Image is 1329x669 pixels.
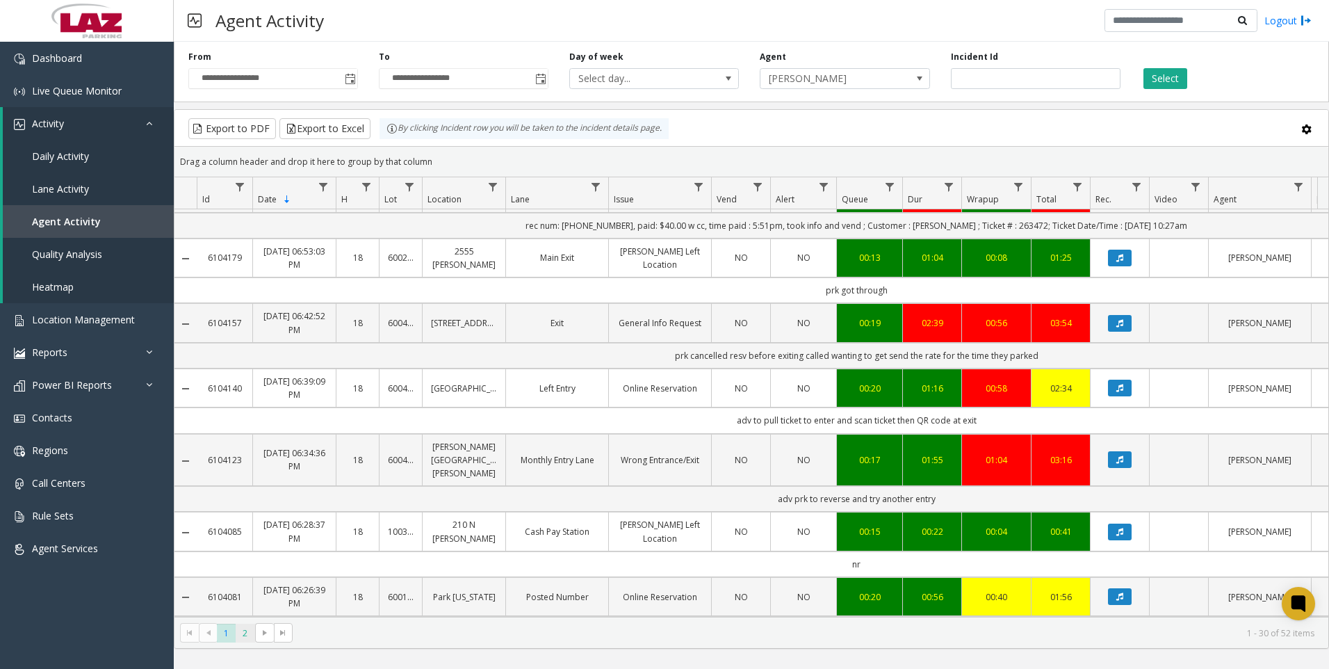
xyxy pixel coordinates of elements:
a: Collapse Details [174,527,197,538]
a: Left Entry [514,382,600,395]
a: Agent Activity [3,205,174,238]
span: Video [1155,193,1177,205]
a: 00:41 [1040,525,1082,538]
span: NO [735,526,748,538]
kendo-pager-info: 1 - 30 of 52 items [301,627,1314,639]
span: Location Management [32,313,135,326]
a: [PERSON_NAME] [1217,251,1303,264]
a: Logout [1264,13,1312,28]
a: 6104157 [205,316,244,330]
span: Page 1 [217,624,236,643]
a: Queue Filter Menu [881,177,899,196]
a: NO [779,251,828,264]
a: 00:56 [911,590,953,604]
span: Go to the next page [259,627,270,638]
a: Daily Activity [3,140,174,172]
a: NO [720,525,762,538]
div: 01:04 [911,251,953,264]
div: 01:56 [1040,590,1082,604]
span: Vend [717,193,737,205]
span: Wrapup [967,193,999,205]
a: 03:16 [1040,453,1082,467]
a: [GEOGRAPHIC_DATA] [431,382,497,395]
button: Export to Excel [279,118,370,139]
a: NO [720,316,762,330]
span: [PERSON_NAME] [760,69,895,88]
div: 00:04 [970,525,1022,538]
img: 'icon' [14,119,25,130]
a: [DATE] 06:34:36 PM [261,446,327,473]
span: NO [735,317,748,329]
a: Exit [514,316,600,330]
a: 03:54 [1040,316,1082,330]
span: Toggle popup [342,69,357,88]
a: 6104140 [205,382,244,395]
a: Wrapup Filter Menu [1009,177,1028,196]
div: 01:25 [1040,251,1082,264]
label: Incident Id [951,51,998,63]
span: Id [202,193,210,205]
a: Collapse Details [174,592,197,603]
a: Agent Filter Menu [1289,177,1308,196]
a: 01:04 [970,453,1022,467]
span: Rec. [1095,193,1111,205]
a: [DATE] 06:42:52 PM [261,309,327,336]
a: Cash Pay Station [514,525,600,538]
a: Lot Filter Menu [400,177,419,196]
a: 6104123 [205,453,244,467]
a: 01:55 [911,453,953,467]
a: 00:15 [845,525,894,538]
button: Export to PDF [188,118,276,139]
a: Heatmap [3,271,174,303]
span: NO [735,252,748,264]
a: 00:56 [970,316,1022,330]
label: Day of week [569,51,623,63]
a: Main Exit [514,251,600,264]
span: Lane Activity [32,182,89,195]
a: NO [720,251,762,264]
a: Alert Filter Menu [815,177,833,196]
a: 00:22 [911,525,953,538]
a: Park [US_STATE] [431,590,497,604]
a: 00:17 [845,453,894,467]
a: 600443 [388,316,414,330]
a: Location Filter Menu [484,177,503,196]
span: Call Centers [32,476,85,490]
span: Date [258,193,277,205]
a: NO [779,382,828,395]
img: logout [1301,13,1312,28]
div: Data table [174,177,1328,617]
span: Go to the last page [277,627,288,638]
div: 00:20 [845,590,894,604]
div: 02:34 [1040,382,1082,395]
a: 01:16 [911,382,953,395]
span: Regions [32,444,68,457]
div: Drag a column header and drop it here to group by that column [174,150,1328,174]
a: 02:39 [911,316,953,330]
a: H Filter Menu [357,177,376,196]
a: Collapse Details [174,383,197,394]
a: Online Reservation [617,590,703,604]
a: General Info Request [617,316,703,330]
a: 00:58 [970,382,1022,395]
img: 'icon' [14,54,25,65]
label: From [188,51,211,63]
span: Select day... [570,69,705,88]
img: 'icon' [14,511,25,522]
a: 600158 [388,590,414,604]
a: Wrong Entrance/Exit [617,453,703,467]
a: Lane Filter Menu [587,177,605,196]
a: 18 [345,316,370,330]
label: Agent [760,51,786,63]
h3: Agent Activity [209,3,331,38]
a: [PERSON_NAME] [1217,382,1303,395]
img: infoIcon.svg [386,123,398,134]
